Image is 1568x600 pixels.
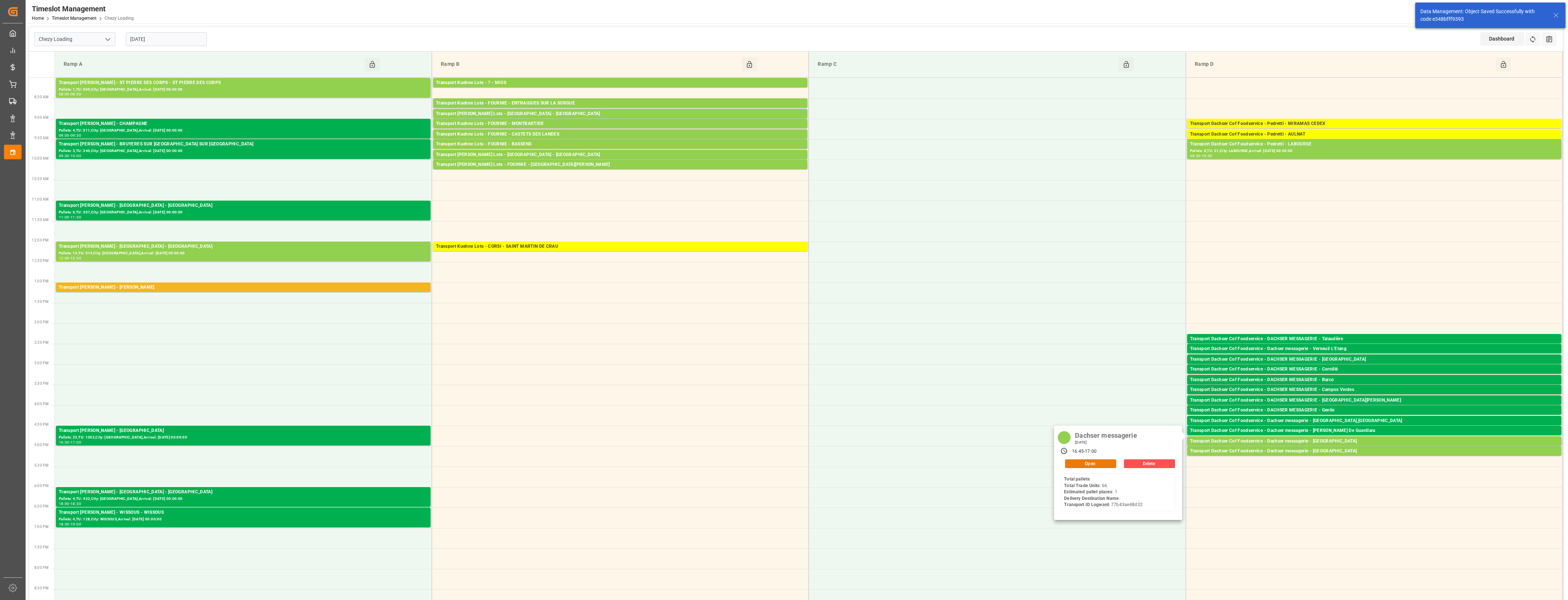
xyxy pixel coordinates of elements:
[34,463,49,467] span: 5:30 PM
[1190,425,1558,431] div: Pallets: 2,TU: 20,City: [GEOGRAPHIC_DATA],[GEOGRAPHIC_DATA],Arrival: [DATE] 00:00:00
[59,489,428,496] div: Transport [PERSON_NAME] - [GEOGRAPHIC_DATA] - [GEOGRAPHIC_DATA]
[34,504,49,508] span: 6:30 PM
[1085,448,1097,455] div: 17:00
[59,202,428,209] div: Transport [PERSON_NAME] - [GEOGRAPHIC_DATA] - [GEOGRAPHIC_DATA]
[34,586,49,590] span: 8:30 PM
[69,523,71,526] div: -
[126,32,207,46] input: DD-MM-YYYY
[1190,138,1558,144] div: Pallets: 6,TU: 62,City: [GEOGRAPHIC_DATA],Arrival: [DATE] 00:00:00
[69,92,71,96] div: -
[34,320,49,324] span: 2:00 PM
[34,95,49,99] span: 8:30 AM
[34,484,49,488] span: 6:00 PM
[1190,386,1558,394] div: Transport Dachser Cof Foodservice - DACHSER MESSAGERIE - Campos Verdes
[1064,489,1112,494] b: Estimated pallet places
[71,502,81,505] div: 18:30
[59,523,69,526] div: 18:30
[61,57,365,71] div: Ramp A
[59,257,69,260] div: 12:00
[1190,366,1558,373] div: Transport Dachser Cof Foodservice - DACHSER MESSAGERIE - Cornillé
[436,151,804,159] div: Transport [PERSON_NAME] Lots - [GEOGRAPHIC_DATA] - [GEOGRAPHIC_DATA]
[32,197,49,201] span: 11:00 AM
[59,128,428,134] div: Pallets: 4,TU: 511,City: [GEOGRAPHIC_DATA],Arrival: [DATE] 00:00:00
[1190,343,1558,349] div: Pallets: 2,TU: ,City: [GEOGRAPHIC_DATA],Arrival: [DATE] 00:00:00
[34,136,49,140] span: 9:30 AM
[34,402,49,406] span: 4:00 PM
[59,154,69,157] div: 09:30
[59,502,69,505] div: 18:00
[1190,455,1558,461] div: Pallets: 2,TU: 9,City: [GEOGRAPHIC_DATA],Arrival: [DATE] 00:00:00
[59,441,69,444] div: 16:30
[34,300,49,304] span: 1:30 PM
[436,138,804,144] div: Pallets: 4,TU: ,City: CASTETS DES [PERSON_NAME],Arrival: [DATE] 00:00:00
[59,134,69,137] div: 09:00
[1124,459,1175,468] button: Delete
[71,134,81,137] div: 09:30
[436,161,804,168] div: Transport [PERSON_NAME] Lots - FOURNIE - [GEOGRAPHIC_DATA][PERSON_NAME]
[1072,429,1139,440] div: Dachser messagerie
[32,177,49,181] span: 10:30 AM
[34,32,115,46] input: Type to search/select
[59,148,428,154] div: Pallets: 3,TU: 340,City: [GEOGRAPHIC_DATA],Arrival: [DATE] 00:00:00
[59,141,428,148] div: Transport [PERSON_NAME] - BRUYERES SUR [GEOGRAPHIC_DATA] SUR [GEOGRAPHIC_DATA]
[52,16,96,21] a: Timeslot Management
[436,128,804,134] div: Pallets: 3,TU: 56,City: MONTBARTIER,Arrival: [DATE] 00:00:00
[34,115,49,119] span: 9:00 AM
[1064,476,1142,508] div: : : 66 : 1 : : 77b43ae48d32
[1190,345,1558,353] div: Transport Dachser Cof Foodservice - Dachser messagerie - Verneuil L'Etang
[59,92,69,96] div: 08:00
[1190,434,1558,441] div: Pallets: 1,TU: 130,City: [GEOGRAPHIC_DATA],Arrival: [DATE] 00:00:00
[1064,476,1090,482] b: Total pallets
[436,243,804,250] div: Transport Kuehne Lots - CORSI - SAINT MARTIN DE CRAU
[1064,502,1109,507] b: Transport ID Logward
[1190,417,1558,425] div: Transport Dachser Cof Foodservice - Dachser messagerie - [GEOGRAPHIC_DATA],[GEOGRAPHIC_DATA]
[1190,384,1558,390] div: Pallets: ,TU: 160,City: Barco,Arrival: [DATE] 00:00:00
[436,120,804,128] div: Transport Kuehne Lots - FOURNIE - MONTBARTIER
[34,361,49,365] span: 3:00 PM
[1192,57,1496,71] div: Ramp D
[1202,154,1212,157] div: 10:00
[59,79,428,87] div: Transport [PERSON_NAME] - ST PIERRE DES CORPS - ST PIERRE DES CORPS
[1420,8,1546,23] div: Data Management: Object Saved Successfully with code e348bfff9393
[1190,335,1558,343] div: Transport Dachser Cof Foodservice - DACHSER MESSAGERIE - Talaudière
[1084,448,1085,455] div: -
[436,118,804,124] div: Pallets: ,TU: 195,City: [GEOGRAPHIC_DATA],Arrival: [DATE] 00:00:00
[69,154,71,157] div: -
[34,545,49,549] span: 7:30 PM
[1190,397,1558,404] div: Transport Dachser Cof Foodservice - DACHSER MESSAGERIE - [GEOGRAPHIC_DATA][PERSON_NAME]
[436,100,804,107] div: Transport Kuehne Lots - FOURNIE - ENTRAIGUES SUR LA SORGUE
[59,284,428,291] div: Transport [PERSON_NAME] - [PERSON_NAME]
[1072,440,1139,445] div: [DATE]
[1190,141,1558,148] div: Transport Dachser Cof Foodservice - Pedretti - LABOURSE
[436,131,804,138] div: Transport Kuehne Lots - FOURNIE - CASTETS DES LANDES
[34,566,49,570] span: 8:00 PM
[1065,459,1116,468] button: Open
[436,148,804,154] div: Pallets: 4,TU: ,City: [GEOGRAPHIC_DATA],Arrival: [DATE] 00:00:00
[1190,414,1558,420] div: Pallets: 2,TU: 26,City: [GEOGRAPHIC_DATA],Arrival: [DATE] 00:00:00
[436,107,804,113] div: Pallets: 2,TU: 337,City: [GEOGRAPHIC_DATA],Arrival: [DATE] 00:00:00
[59,250,428,257] div: Pallets: 14,TU: 514,City: [GEOGRAPHIC_DATA],Arrival: [DATE] 00:00:00
[1190,407,1558,414] div: Transport Dachser Cof Foodservice - DACHSER MESSAGERIE - Genlis
[59,209,428,216] div: Pallets: 6,TU: 307,City: [GEOGRAPHIC_DATA],Arrival: [DATE] 00:00:00
[32,3,134,14] div: Timeslot Management
[102,34,113,45] button: open menu
[34,443,49,447] span: 5:00 PM
[1190,120,1558,128] div: Transport Dachser Cof Foodservice - Pedretti - MIRAMAS CEDEX
[815,57,1119,71] div: Ramp C
[1190,373,1558,379] div: Pallets: 1,TU: 16,City: [GEOGRAPHIC_DATA],Arrival: [DATE] 00:00:00
[69,257,71,260] div: -
[1190,404,1558,410] div: Pallets: ,TU: 80,City: [GEOGRAPHIC_DATA][PERSON_NAME],Arrival: [DATE] 00:00:00
[32,156,49,160] span: 10:00 AM
[1190,427,1558,434] div: Transport Dachser Cof Foodservice - Dachser messagerie - [PERSON_NAME] De Guardiara
[1190,128,1558,134] div: Pallets: 1,TU: 48,City: MIRAMAS CEDEX,Arrival: [DATE] 00:00:00
[34,279,49,283] span: 1:00 PM
[59,496,428,502] div: Pallets: 4,TU: 432,City: [GEOGRAPHIC_DATA],Arrival: [DATE] 00:00:00
[59,243,428,250] div: Transport [PERSON_NAME] - [GEOGRAPHIC_DATA] - [GEOGRAPHIC_DATA]
[34,525,49,529] span: 7:00 PM
[436,87,804,93] div: Pallets: 16,TU: 28,City: MIOS,Arrival: [DATE] 00:00:00
[436,110,804,118] div: Transport [PERSON_NAME] Lots - [GEOGRAPHIC_DATA] - [GEOGRAPHIC_DATA]
[1190,356,1558,363] div: Transport Dachser Cof Foodservice - DACHSER MESSAGERIE - [GEOGRAPHIC_DATA]
[1072,448,1084,455] div: 16:45
[69,441,71,444] div: -
[71,257,81,260] div: 12:30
